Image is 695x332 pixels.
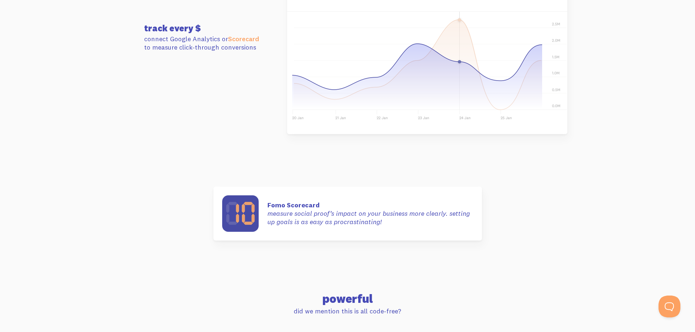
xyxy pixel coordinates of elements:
p: measure social proof’s impact on your business more clearly. setting up goals is as easy as procr... [267,201,473,226]
p: connect Google Analytics or to measure click-through conversions [144,35,274,52]
strong: Fomo Scorecard [267,201,473,209]
img: scorecard-e67f52ac91b9e0e9e86be36596adc1432470df185e6536fe5ac7d7f0993e8834.svg [222,195,259,232]
h3: track every $ [144,24,274,32]
iframe: Help Scout Beacon - Open [659,296,680,317]
a: Scorecard [228,35,259,43]
p: did we mention this is all code-free? [144,307,551,315]
h2: powerful [144,293,551,305]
